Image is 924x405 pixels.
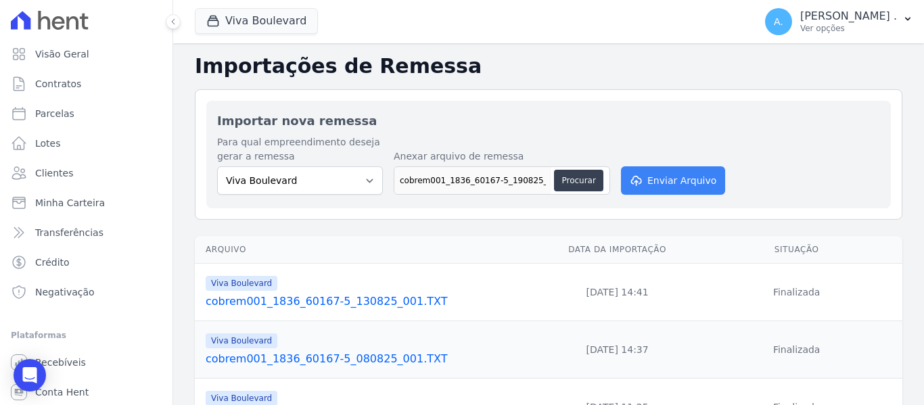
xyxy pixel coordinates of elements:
[5,70,167,97] a: Contratos
[754,3,924,41] button: A. [PERSON_NAME] . Ver opções
[5,41,167,68] a: Visão Geral
[800,23,897,34] p: Ver opções
[394,149,610,164] label: Anexar arquivo de remessa
[35,196,105,210] span: Minha Carteira
[11,327,162,343] div: Plataformas
[544,321,691,379] td: [DATE] 14:37
[35,107,74,120] span: Parcelas
[14,359,46,391] div: Open Intercom Messenger
[691,321,902,379] td: Finalizada
[206,333,277,348] span: Viva Boulevard
[35,385,89,399] span: Conta Hent
[5,189,167,216] a: Minha Carteira
[35,47,89,61] span: Visão Geral
[217,135,383,164] label: Para qual empreendimento deseja gerar a remessa
[5,100,167,127] a: Parcelas
[35,137,61,150] span: Lotes
[5,130,167,157] a: Lotes
[800,9,897,23] p: [PERSON_NAME] .
[774,17,783,26] span: A.
[217,112,880,130] h2: Importar nova remessa
[554,170,603,191] button: Procurar
[206,293,538,310] a: cobrem001_1836_60167-5_130825_001.TXT
[195,8,318,34] button: Viva Boulevard
[206,276,277,291] span: Viva Boulevard
[5,249,167,276] a: Crédito
[621,166,725,195] button: Enviar Arquivo
[35,226,103,239] span: Transferências
[691,236,902,264] th: Situação
[544,264,691,321] td: [DATE] 14:41
[5,349,167,376] a: Recebíveis
[35,356,86,369] span: Recebíveis
[35,77,81,91] span: Contratos
[5,219,167,246] a: Transferências
[206,351,538,367] a: cobrem001_1836_60167-5_080825_001.TXT
[195,236,544,264] th: Arquivo
[195,54,902,78] h2: Importações de Remessa
[544,236,691,264] th: Data da Importação
[35,166,73,180] span: Clientes
[691,264,902,321] td: Finalizada
[5,279,167,306] a: Negativação
[35,256,70,269] span: Crédito
[35,285,95,299] span: Negativação
[5,160,167,187] a: Clientes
